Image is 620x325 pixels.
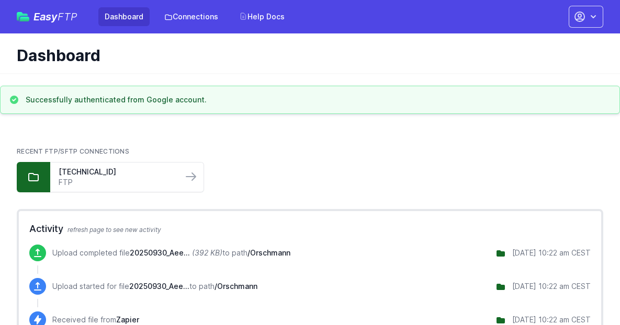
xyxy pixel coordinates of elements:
[247,248,290,257] span: /Orschmann
[52,281,257,292] p: Upload started for file to path
[158,7,224,26] a: Connections
[512,248,591,258] div: [DATE] 10:22 am CEST
[129,282,189,291] span: 20250930_Aeengste_der_Deutschen.mp3
[52,315,139,325] p: Received file from
[52,248,290,258] p: Upload completed file to path
[33,11,77,22] span: Easy
[17,147,603,156] h2: Recent FTP/SFTP Connections
[17,46,595,65] h1: Dashboard
[26,95,207,105] h3: Successfully authenticated from Google account.
[192,248,222,257] i: (392 KB)
[17,12,29,21] img: easyftp_logo.png
[17,11,77,22] a: EasyFTP
[512,315,591,325] div: [DATE] 10:22 am CEST
[59,167,174,177] a: [TECHNICAL_ID]
[98,7,150,26] a: Dashboard
[130,248,190,257] span: 20250930_Aeengste_der_Deutschen.mp3
[512,281,591,292] div: [DATE] 10:22 am CEST
[215,282,257,291] span: /Orschmann
[67,226,161,234] span: refresh page to see new activity
[58,10,77,23] span: FTP
[116,315,139,324] span: Zapier
[233,7,291,26] a: Help Docs
[29,222,591,236] h2: Activity
[59,177,174,188] a: FTP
